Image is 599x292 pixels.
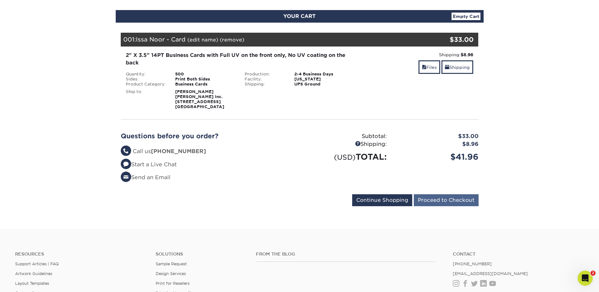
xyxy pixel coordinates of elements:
a: (edit name) [187,37,218,43]
span: files [422,65,426,70]
div: Subtotal: [300,132,391,140]
h4: Resources [15,251,146,257]
a: Empty Cart [452,13,480,20]
span: Issa Noor - Card [136,36,186,43]
div: Sides: [121,77,171,82]
div: Print Both Sides [170,77,240,82]
span: shipping [445,65,449,70]
li: Call us [121,147,295,156]
small: (USD) [334,153,356,161]
div: $8.96 [391,140,483,148]
a: Send an Email [121,174,170,180]
div: Ship to: [121,89,171,109]
strong: $8.96 [461,52,473,57]
h4: Solutions [156,251,247,257]
div: Production: [240,72,290,77]
a: Sample Request [156,262,187,266]
div: Business Cards [170,82,240,87]
div: Quantity: [121,72,171,77]
div: [US_STATE] [290,77,359,82]
div: UPS Ground [290,82,359,87]
span: 2 [591,271,596,276]
div: 500 [170,72,240,77]
div: Facility: [240,77,290,82]
div: $33.00 [391,132,483,140]
a: [PHONE_NUMBER] [453,262,492,266]
div: 2-4 Business Days [290,72,359,77]
input: Proceed to Checkout [414,194,479,206]
a: Support Articles | FAQ [15,262,59,266]
div: $41.96 [391,151,483,163]
a: Files [419,60,440,74]
div: $33.00 [419,35,474,44]
strong: [PHONE_NUMBER] [151,148,206,154]
iframe: Intercom live chat [578,271,593,286]
a: Start a Live Chat [121,161,177,168]
div: 2" X 3.5" 14PT Business Cards with Full UV on the front only, No UV coating on the back [126,52,354,67]
div: Shipping: [364,52,474,58]
a: Shipping [441,60,473,74]
div: Shipping: [300,140,391,148]
span: YOUR CART [283,13,316,19]
div: 001: [121,33,419,47]
h2: Questions before you order? [121,132,295,140]
div: TOTAL: [300,151,391,163]
input: Continue Shopping [352,194,412,206]
a: (remove) [220,37,244,43]
strong: [PERSON_NAME] [PERSON_NAME] Inc. [STREET_ADDRESS] [GEOGRAPHIC_DATA] [175,89,224,109]
h4: From the Blog [256,251,436,257]
a: Contact [453,251,584,257]
a: [EMAIL_ADDRESS][DOMAIN_NAME] [453,271,528,276]
div: Shipping: [240,82,290,87]
div: Product Category: [121,82,171,87]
